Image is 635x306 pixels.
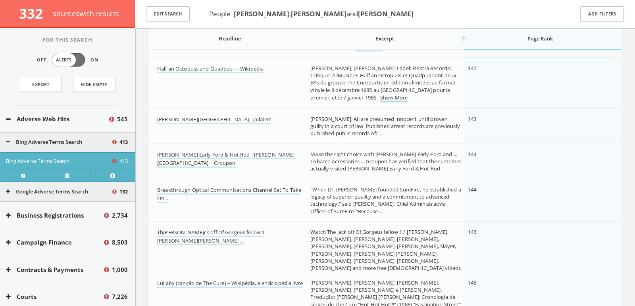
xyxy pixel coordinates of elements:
span: [PERSON_NAME]; All are presumed innocent until proven guilty in a court of law. Published arrest ... [310,115,460,137]
span: Page Rank [527,35,553,42]
button: Edit Search [146,6,190,22]
button: Bing Adverse Terms Search [6,138,111,146]
span: Off [37,57,46,63]
a: [PERSON_NAME][GEOGRAPHIC_DATA] - JailAlert [157,116,271,124]
span: [US_STATE] court of appeals not designated for publication [PERSON_NAME], judge division iii ca06... [310,14,459,50]
span: People [209,9,414,18]
span: 143 [468,115,476,122]
a: Half an Octopuss and Quadpus — Wikipédia [157,65,264,73]
span: For This Search [37,36,98,44]
span: 144 [468,151,476,158]
span: source s with results [53,9,119,18]
span: Excerpt [376,35,394,42]
button: Google Adverse Terms Search [6,188,111,196]
span: 7,226 [112,292,128,301]
span: On [90,57,98,63]
a: [PERSON_NAME] Early Ford & Hot Rod - [PERSON_NAME], [GEOGRAPHIC_DATA] | Groupon [157,151,296,168]
span: 1,000 [112,265,128,274]
span: Watch The jack off Of Gorgeus fellow 1 / [PERSON_NAME], [PERSON_NAME], [PERSON_NAME], [PERSON_NAM... [310,228,461,279]
span: 144 [468,186,476,193]
span: , [234,9,291,18]
span: 2,734 [112,211,128,220]
b: [PERSON_NAME] [358,9,414,18]
button: Bing Adverse Terms Search [6,157,111,165]
span: and [291,9,358,18]
span: Make the right choice with [PERSON_NAME] Early Ford and ... Tobacco Accessories ... Groupon has v... [310,151,461,172]
a: Th[PERSON_NAME]ck off Of Gorgeus fellow 1 [PERSON_NAME][PERSON_NAME] ... [157,229,265,245]
span: 332 [19,4,50,23]
a: Breakthrough Optical Communications Channel Set To Take On ... [157,186,301,203]
span: 146 [468,279,476,286]
span: [PERSON_NAME]; [PERSON_NAME]: Label: Elektra Records: Critique: AllMusic [3. Half an Octopuss et ... [310,65,456,101]
span: 8,503 [112,238,128,247]
a: Verify at source [45,170,90,182]
button: Business Registrations [6,211,103,220]
button: Campaign Finance [6,238,103,247]
span: 146 [468,228,476,235]
i: arrow_upward [460,34,468,42]
span: Headline [219,35,241,42]
b: [PERSON_NAME] [291,9,346,18]
a: Lullaby (canção de The Cure) – Wikipédia, a enciclopédia livre [157,279,303,288]
button: Courts [6,292,103,301]
a: Export [20,77,62,92]
button: Contracts & Payments [6,265,103,274]
span: "When Dr. [PERSON_NAME] founded SureFire, he established a legacy of superior quality and a commi... [310,186,461,215]
button: Add Filters [580,6,624,22]
a: Show More [380,94,408,102]
button: Adverse Web Hits [6,115,108,124]
span: 142 [468,65,476,72]
b: [PERSON_NAME] [234,9,289,18]
span: 413 [119,157,128,165]
span: 132 [119,188,128,196]
span: 413 [119,138,128,146]
span: 545 [117,115,128,124]
button: Hide Empty [73,77,115,92]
